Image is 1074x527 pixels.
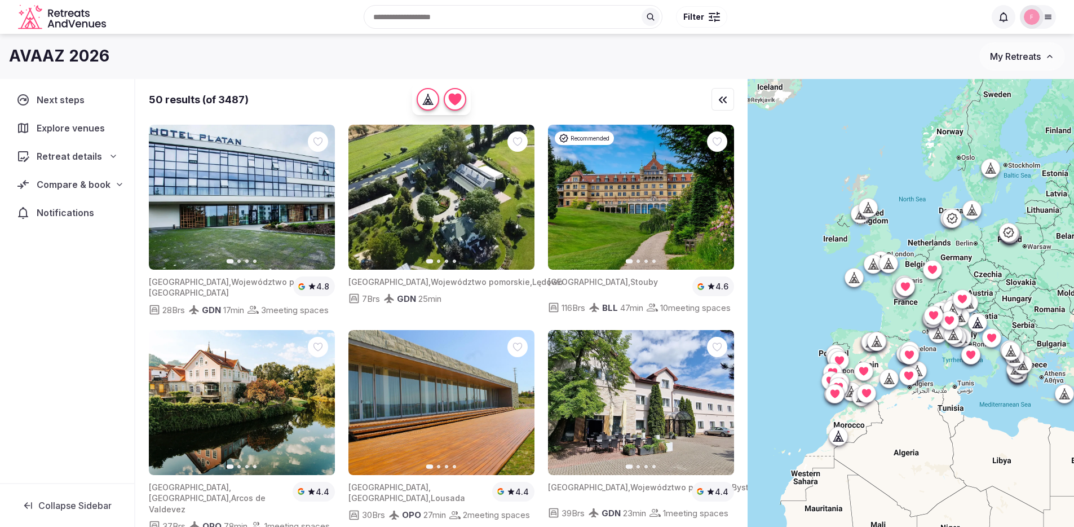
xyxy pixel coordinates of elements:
span: [GEOGRAPHIC_DATA] [149,482,229,492]
span: Recommended [571,134,609,142]
span: GDN [602,508,621,519]
button: Go to slide 1 [626,259,633,263]
span: BLL [602,302,618,313]
span: GDN [202,305,221,315]
button: 4.4 [696,486,730,498]
img: Featured image for venue [548,125,734,270]
button: 4.4 [497,486,530,498]
span: Województwo pomorskie [231,277,330,287]
span: [GEOGRAPHIC_DATA] [149,277,229,287]
span: , [530,277,532,287]
img: Featured image for venue [149,125,335,270]
button: Go to slide 4 [652,260,656,263]
button: Go to slide 3 [445,260,448,263]
span: 25 min [418,293,441,305]
span: Lędowo [532,277,563,287]
button: Go to slide 1 [227,259,234,263]
span: Filter [683,11,704,23]
span: 1 meeting spaces [663,507,728,519]
span: 27 min [423,509,446,521]
span: , [428,493,431,503]
span: 23 min [623,507,646,519]
button: Go to slide 4 [652,465,656,468]
span: Województwo pomorskie [431,277,530,287]
button: Go to slide 3 [245,260,249,263]
button: Go to slide 1 [426,259,434,263]
button: Go to slide 2 [437,260,440,263]
span: 4.4 [316,486,329,498]
button: Go to slide 4 [253,465,257,468]
span: 4.4 [715,486,728,498]
button: Go to slide 2 [637,465,640,468]
button: Go to slide 3 [445,465,448,468]
button: Go to slide 1 [227,464,234,469]
span: Bystra [732,482,757,492]
button: 4.6 [697,281,730,292]
a: Next steps [9,88,125,112]
span: , [229,277,231,287]
span: [GEOGRAPHIC_DATA] [548,482,628,492]
button: Go to slide 2 [437,465,440,468]
span: My Retreats [990,51,1041,62]
a: Visit the homepage [18,5,108,30]
span: , [428,482,431,492]
span: [GEOGRAPHIC_DATA] [348,277,428,287]
span: , [628,277,630,287]
span: 116 Brs [562,302,585,314]
button: Go to slide 2 [237,260,241,263]
span: , [229,482,231,492]
span: GDN [397,293,416,304]
span: [GEOGRAPHIC_DATA] [548,277,628,287]
span: Retreat details [37,150,102,163]
button: 4.8 [298,281,330,292]
span: 17 min [223,304,244,316]
span: [GEOGRAPHIC_DATA] [348,493,428,503]
span: , [428,277,431,287]
svg: Retreats and Venues company logo [18,5,108,30]
button: Go to slide 3 [644,465,648,468]
span: 30 Brs [362,509,385,521]
img: Featured image for venue [149,330,335,475]
span: 4.8 [316,281,329,292]
a: Notifications [9,201,125,225]
span: , [229,493,231,503]
button: Go to slide 1 [626,464,633,469]
button: Go to slide 2 [237,465,241,468]
button: My Retreats [979,42,1065,71]
span: Stouby [630,277,658,287]
span: [GEOGRAPHIC_DATA] [348,482,428,492]
img: francesco [1024,9,1040,25]
img: Featured image for venue [548,330,734,475]
span: , [628,482,630,492]
span: Województwo pomorskie [630,482,730,492]
span: 39 Brs [562,507,585,519]
button: Go to slide 3 [644,260,648,263]
span: 28 Brs [162,304,185,316]
a: Explore venues [9,116,125,140]
span: Compare & book [37,178,111,191]
span: 47 min [620,302,643,314]
button: Filter [676,6,727,28]
button: Go to slide 2 [637,260,640,263]
span: Notifications [37,206,99,219]
div: 50 results (of 3487) [149,93,249,107]
span: Next steps [37,93,89,107]
span: [GEOGRAPHIC_DATA] [149,493,229,503]
span: 4.4 [515,486,529,498]
span: [GEOGRAPHIC_DATA] [149,288,229,297]
img: Featured image for venue [348,125,534,270]
button: Go to slide 1 [426,464,434,469]
span: 3 meeting spaces [261,304,329,316]
span: 4.6 [715,281,728,292]
span: 10 meeting spaces [660,302,731,314]
span: Arcos de Valdevez [149,493,266,514]
h1: AVAAZ 2026 [9,45,109,67]
button: 4.4 [297,486,330,498]
img: Featured image for venue [348,330,534,475]
button: Go to slide 4 [453,260,456,263]
span: 2 meeting spaces [463,509,530,521]
button: Go to slide 3 [245,465,249,468]
span: Explore venues [37,121,109,135]
button: Go to slide 4 [453,465,456,468]
span: 7 Brs [362,293,380,305]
